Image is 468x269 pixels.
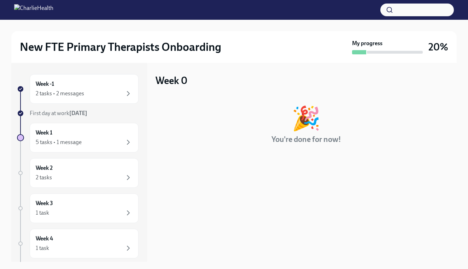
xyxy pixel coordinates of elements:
h6: Week -1 [36,80,54,88]
div: 5 tasks • 1 message [36,138,82,146]
a: First day at work[DATE] [17,109,139,117]
h3: Week 0 [156,74,187,87]
strong: [DATE] [69,110,87,116]
a: Week 15 tasks • 1 message [17,123,139,153]
img: CharlieHealth [14,4,53,16]
a: Week -12 tasks • 2 messages [17,74,139,104]
div: 1 task [36,209,49,217]
h6: Week 2 [36,164,53,172]
h6: Week 1 [36,129,52,137]
div: 1 task [36,244,49,252]
a: Week 41 task [17,229,139,258]
h3: 20% [428,41,448,53]
h2: New FTE Primary Therapists Onboarding [20,40,221,54]
span: First day at work [30,110,87,116]
div: 2 tasks [36,174,52,181]
h6: Week 4 [36,235,53,243]
h6: Week 3 [36,199,53,207]
div: 2 tasks • 2 messages [36,90,84,97]
h4: You're done for now! [271,134,341,145]
div: 🎉 [292,107,321,130]
strong: My progress [352,40,382,47]
a: Week 22 tasks [17,158,139,188]
a: Week 31 task [17,193,139,223]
